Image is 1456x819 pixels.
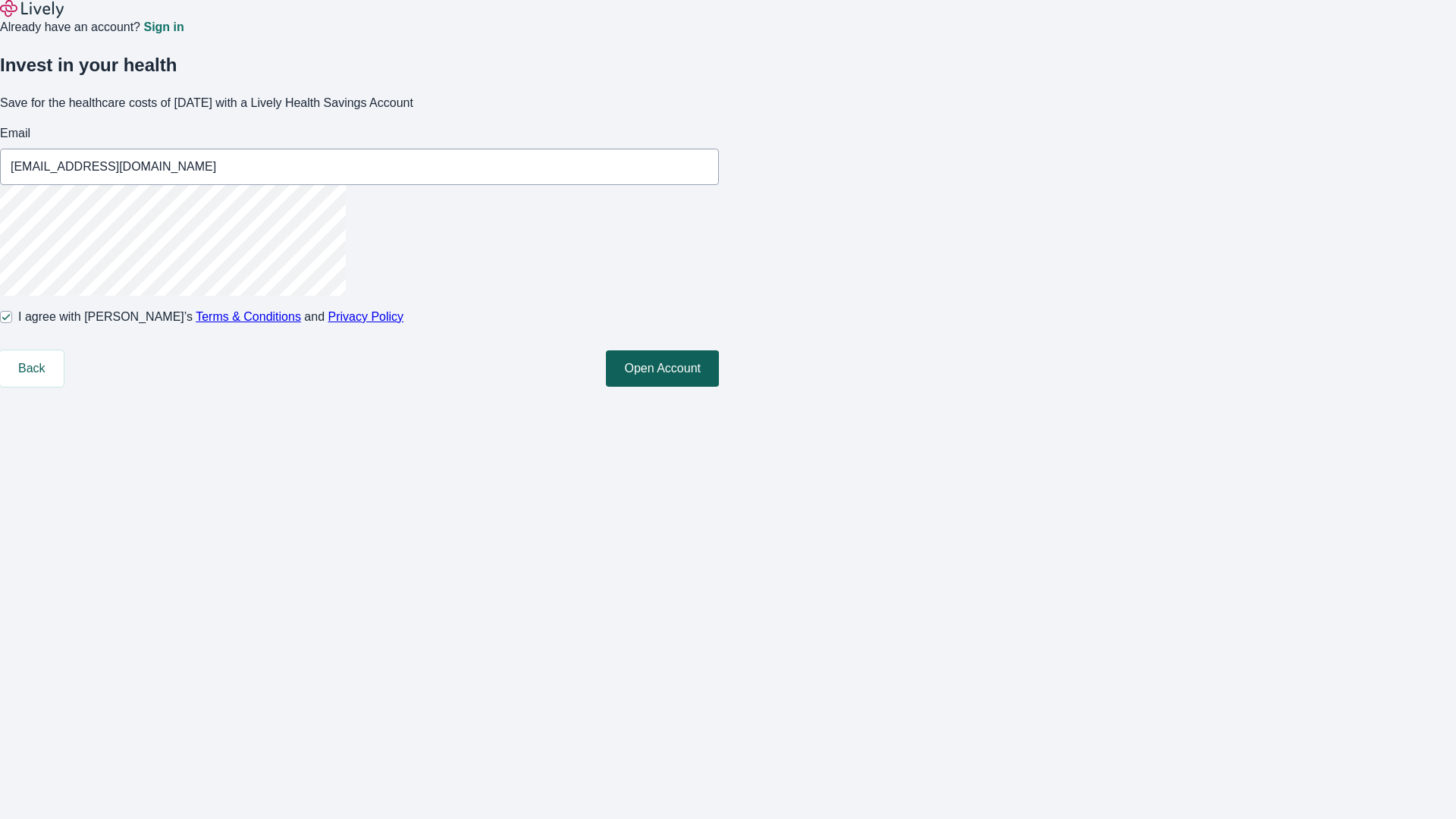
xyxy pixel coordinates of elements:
[18,308,403,326] span: I agree with [PERSON_NAME]’s and
[143,21,184,33] a: Sign in
[328,310,404,323] a: Privacy Policy
[606,350,719,387] button: Open Account
[196,310,301,323] a: Terms & Conditions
